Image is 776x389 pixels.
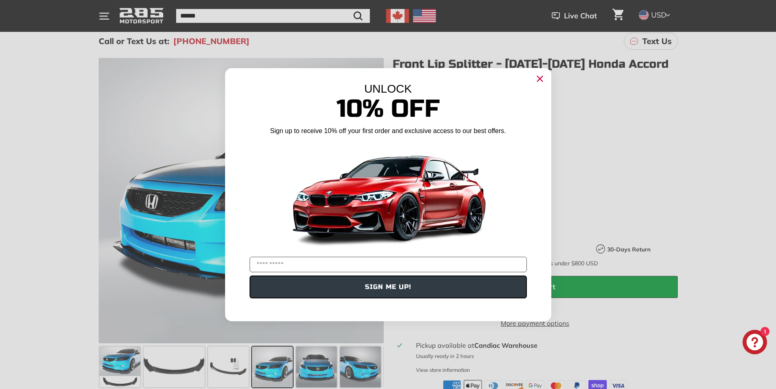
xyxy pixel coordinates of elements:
[533,72,546,85] button: Close dialog
[250,257,527,272] input: YOUR EMAIL
[740,330,769,356] inbox-online-store-chat: Shopify online store chat
[364,82,412,95] span: UNLOCK
[250,276,527,298] button: SIGN ME UP!
[270,127,506,134] span: Sign up to receive 10% off your first order and exclusive access to our best offers.
[286,139,490,253] img: Banner showing BMW 4 Series Body kit
[336,94,440,124] span: 10% Off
